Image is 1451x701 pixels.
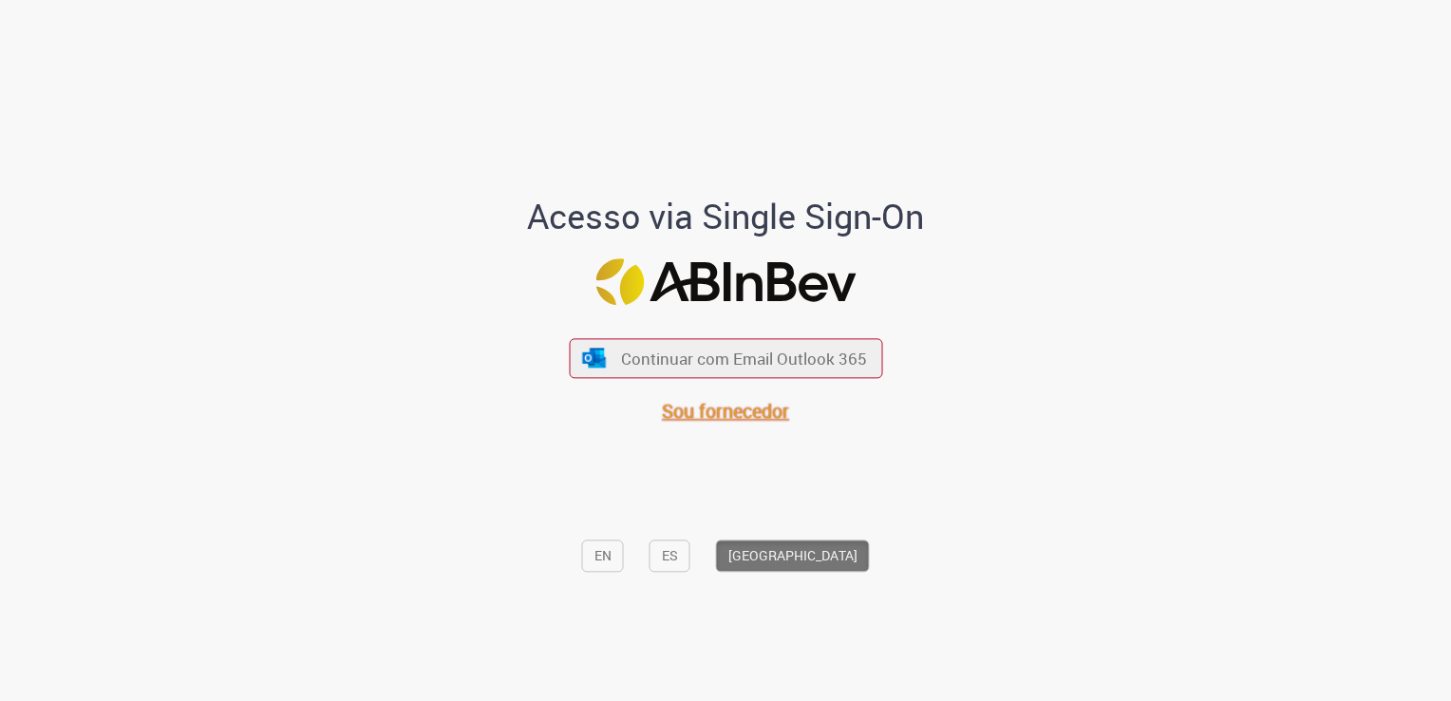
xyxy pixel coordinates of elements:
button: [GEOGRAPHIC_DATA] [716,540,870,573]
img: Logo ABInBev [595,258,856,305]
button: ES [650,540,690,573]
button: EN [582,540,624,573]
a: Sou fornecedor [662,398,789,424]
button: ícone Azure/Microsoft 360 Continuar com Email Outlook 365 [569,339,882,378]
span: Continuar com Email Outlook 365 [621,348,867,369]
img: ícone Azure/Microsoft 360 [581,348,608,368]
h1: Acesso via Single Sign-On [462,198,989,236]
